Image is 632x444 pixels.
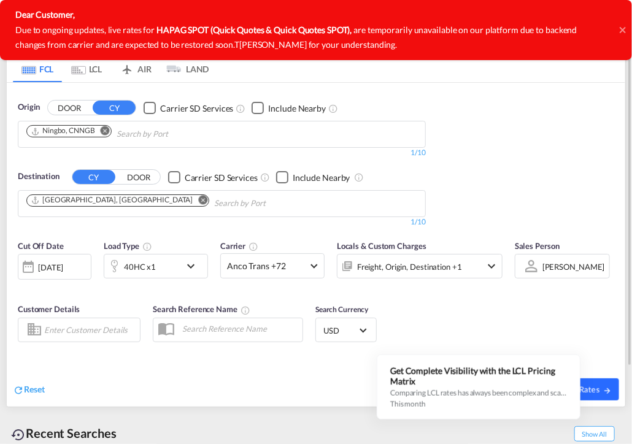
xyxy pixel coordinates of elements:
[574,426,615,442] span: Show All
[183,259,204,274] md-icon: icon-chevron-down
[117,124,233,144] input: Chips input.
[144,101,233,114] md-checkbox: Checkbox No Ink
[38,262,63,273] div: [DATE]
[62,55,111,82] md-tab-item: LCL
[7,83,625,407] div: OriginDOOR CY Checkbox No InkUnchecked: Search for CY (Container Yard) services for all selected ...
[18,148,426,158] div: 1/10
[168,170,258,183] md-checkbox: Checkbox No Ink
[323,325,358,336] span: USD
[357,258,462,275] div: Freight Origin Destination Factory Stuffing
[18,304,80,314] span: Customer Details
[160,55,209,82] md-tab-item: LAND
[236,104,245,113] md-icon: Unchecked: Search for CY (Container Yard) services for all selected carriers.Checked : Search for...
[24,384,45,394] span: Reset
[315,305,369,314] span: Search Currency
[31,126,95,136] div: Ningbo, CNNGB
[276,170,350,183] md-checkbox: Checkbox No Ink
[603,386,612,395] md-icon: icon-arrow-right
[13,383,45,397] div: icon-refreshReset
[176,320,303,338] input: Search Reference Name
[260,172,270,182] md-icon: Unchecked: Search for CY (Container Yard) services for all selected carriers.Checked : Search for...
[541,258,606,275] md-select: Sales Person: Alain BOUKOBZA
[117,170,160,184] button: DOOR
[142,242,152,251] md-icon: icon-information-outline
[18,241,64,251] span: Cut Off Date
[249,242,258,251] md-icon: The selected Trucker/Carrierwill be displayed in the rate results If the rates are from another f...
[104,254,208,278] div: 40HC x1icon-chevron-down
[220,241,258,251] span: Carrier
[515,241,560,251] span: Sales Person
[190,195,209,207] button: Remove
[25,121,238,144] md-chips-wrap: Chips container. Use arrow keys to select chips.
[322,321,370,339] md-select: Select Currency: $ USDUnited States Dollar
[18,101,40,113] span: Origin
[25,191,336,213] md-chips-wrap: Chips container. Use arrow keys to select chips.
[153,304,250,314] span: Search Reference Name
[252,101,326,114] md-checkbox: Checkbox No Ink
[18,278,27,295] md-datepicker: Select
[48,101,91,115] button: DOOR
[72,170,115,184] button: CY
[542,262,605,272] div: [PERSON_NAME]
[268,102,326,115] div: Include Nearby
[111,55,160,82] md-tab-item: AIR
[13,55,209,82] md-pagination-wrapper: Use the left and right arrow keys to navigate between tabs
[31,126,98,136] div: Press delete to remove this chip.
[104,241,152,251] span: Load Type
[13,385,24,396] md-icon: icon-refresh
[160,102,233,115] div: Carrier SD Services
[484,259,499,274] md-icon: icon-chevron-down
[354,172,364,182] md-icon: Unchecked: Ignores neighbouring ports when fetching rates.Checked : Includes neighbouring ports w...
[31,195,195,205] div: Press delete to remove this chip.
[293,172,350,184] div: Include Nearby
[18,170,60,183] span: Destination
[120,62,134,71] md-icon: icon-airplane
[214,194,331,213] input: Chips input.
[11,427,26,442] md-icon: icon-backup-restore
[18,217,426,228] div: 1/10
[328,104,338,113] md-icon: Unchecked: Ignores neighbouring ports when fetching rates.Checked : Includes neighbouring ports w...
[553,385,612,394] span: Search Rates
[185,172,258,184] div: Carrier SD Services
[93,126,111,138] button: Remove
[44,321,136,339] input: Enter Customer Details
[124,258,156,275] div: 40HC x1
[337,254,503,278] div: Freight Origin Destination Factory Stuffingicon-chevron-down
[13,55,62,82] md-tab-item: FCL
[337,241,426,251] span: Locals & Custom Charges
[18,254,91,280] div: [DATE]
[241,305,250,315] md-icon: Your search will be saved by the below given name
[93,101,136,115] button: CY
[31,195,193,205] div: Le Havre, FRLEH
[227,260,307,272] span: Anco Trans +72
